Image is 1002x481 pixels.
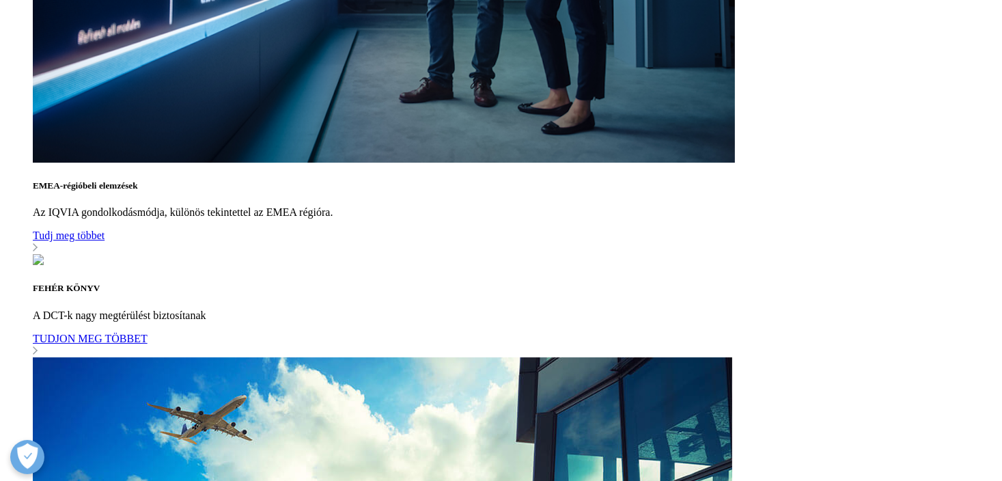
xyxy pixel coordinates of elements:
[33,230,105,241] font: Tudj meg többet
[33,180,138,191] font: EMEA-régióbeli elemzések
[33,254,44,265] img: 1127_group-of-financial-professionals-analyzing-markets.jpg
[33,333,997,357] a: TUDJON MEG TÖBBET
[33,333,148,344] font: TUDJON MEG TÖBBET
[33,310,206,321] font: A DCT-k nagy megtérülést biztosítanak
[33,283,100,293] font: FEHÉR KÖNYV
[33,230,997,254] a: Tudj meg többet
[10,440,44,474] button: Beállítások megnyitása
[33,206,333,218] font: Az IQVIA gondolkodásmódja, különös tekintettel az EMEA régióra.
